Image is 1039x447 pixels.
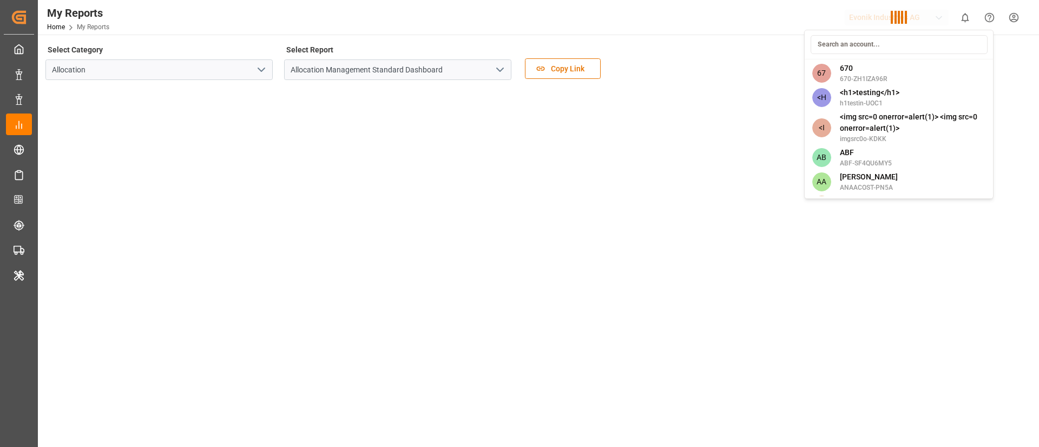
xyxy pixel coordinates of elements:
input: Type to search/select [45,59,273,80]
button: open menu [491,62,508,78]
input: Type to search/select [284,59,511,80]
div: My Reports [47,5,109,21]
label: Select Report [284,42,335,57]
button: show 0 new notifications [953,5,977,30]
label: Select Category [45,42,104,57]
input: Search an account... [811,35,988,54]
button: Help Center [977,5,1002,30]
button: open menu [253,62,269,78]
span: Copy Link [545,63,590,75]
a: Home [47,23,65,31]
